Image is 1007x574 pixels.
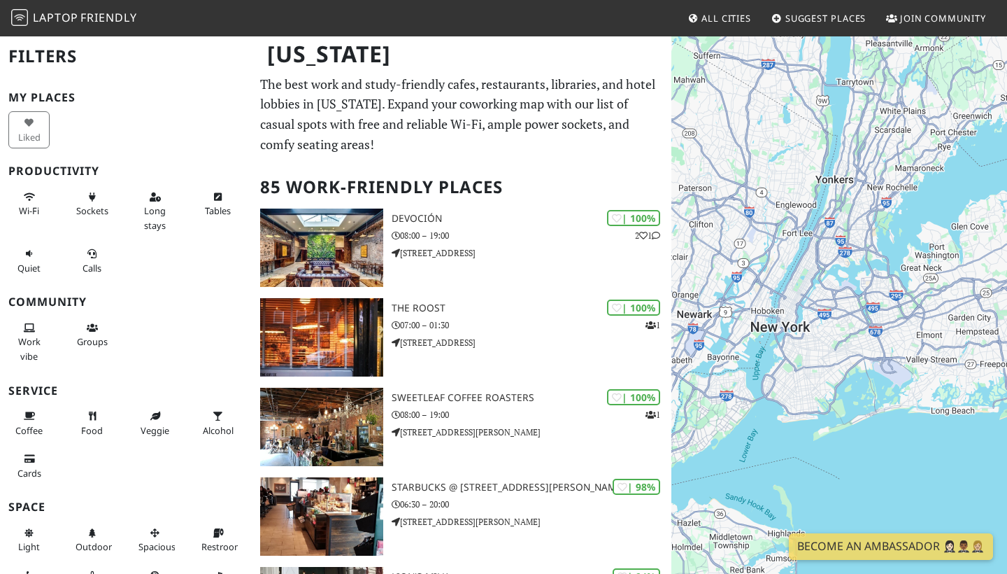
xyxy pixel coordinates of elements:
img: Sweetleaf Coffee Roasters [260,388,383,466]
div: | 100% [607,210,660,226]
span: Quiet [17,262,41,274]
span: Join Community [900,12,986,24]
h3: Space [8,500,243,514]
button: Cards [8,447,50,484]
div: | 100% [607,389,660,405]
p: [STREET_ADDRESS] [392,336,671,349]
span: People working [18,335,41,362]
button: Food [71,405,113,442]
button: Sockets [71,185,113,223]
button: Coffee [8,405,50,442]
span: Suggest Places [785,12,866,24]
a: Devoción | 100% 21 Devoción 08:00 – 19:00 [STREET_ADDRESS] [252,209,671,287]
span: Spacious [138,540,176,553]
button: Groups [71,316,113,353]
p: 1 [645,318,660,332]
a: Become an Ambassador 🤵🏻‍♀️🤵🏾‍♂️🤵🏼‍♀️ [789,533,993,560]
span: Long stays [144,204,166,231]
h3: Starbucks @ [STREET_ADDRESS][PERSON_NAME] [392,482,671,493]
a: Join Community [880,6,992,31]
p: 08:00 – 19:00 [392,408,671,421]
span: Power sockets [76,204,108,217]
a: The Roost | 100% 1 The Roost 07:00 – 01:30 [STREET_ADDRESS] [252,298,671,377]
a: Sweetleaf Coffee Roasters | 100% 1 Sweetleaf Coffee Roasters 08:00 – 19:00 [STREET_ADDRESS][PERSO... [252,388,671,466]
a: Suggest Places [766,6,872,31]
div: | 98% [613,479,660,495]
h3: Productivity [8,164,243,178]
button: Light [8,521,50,559]
span: Coffee [15,424,43,437]
div: | 100% [607,300,660,316]
span: Restroom [201,540,243,553]
span: Friendly [80,10,136,25]
button: Calls [71,242,113,279]
span: All Cities [701,12,751,24]
h1: [US_STATE] [256,35,669,73]
span: Work-friendly tables [205,204,231,217]
span: Food [81,424,103,437]
button: Long stays [134,185,176,237]
button: Alcohol [197,405,238,442]
span: Outdoor area [76,540,112,553]
span: Natural light [18,540,40,553]
span: Stable Wi-Fi [19,204,39,217]
button: Restroom [197,521,238,559]
p: [STREET_ADDRESS] [392,246,671,260]
p: 1 [645,408,660,421]
img: The Roost [260,298,383,377]
button: Outdoor [71,521,113,559]
button: Tables [197,185,238,223]
span: Laptop [33,10,78,25]
h3: The Roost [392,302,671,314]
img: LaptopFriendly [11,9,28,26]
img: Devoción [260,209,383,287]
a: LaptopFriendly LaptopFriendly [11,6,137,31]
button: Wi-Fi [8,185,50,223]
p: 07:00 – 01:30 [392,318,671,332]
p: 06:30 – 20:00 [392,498,671,511]
p: 2 1 [635,229,660,242]
p: [STREET_ADDRESS][PERSON_NAME] [392,515,671,528]
span: Group tables [77,335,108,348]
h3: My Places [8,91,243,104]
button: Quiet [8,242,50,279]
span: Veggie [141,424,169,437]
h3: Service [8,384,243,398]
p: [STREET_ADDRESS][PERSON_NAME] [392,426,671,439]
h3: Community [8,295,243,309]
h2: 85 Work-Friendly Places [260,166,663,209]
button: Work vibe [8,316,50,367]
span: Video/audio calls [83,262,101,274]
a: Starbucks @ 815 Hutchinson Riv Pkwy | 98% Starbucks @ [STREET_ADDRESS][PERSON_NAME] 06:30 – 20:00... [252,477,671,556]
h3: Devoción [392,213,671,225]
a: All Cities [682,6,757,31]
span: Alcohol [203,424,234,437]
button: Veggie [134,405,176,442]
h2: Filters [8,35,243,78]
span: Credit cards [17,467,41,479]
p: The best work and study-friendly cafes, restaurants, libraries, and hotel lobbies in [US_STATE]. ... [260,74,663,155]
img: Starbucks @ 815 Hutchinson Riv Pkwy [260,477,383,556]
p: 08:00 – 19:00 [392,229,671,242]
h3: Sweetleaf Coffee Roasters [392,392,671,404]
button: Spacious [134,521,176,559]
